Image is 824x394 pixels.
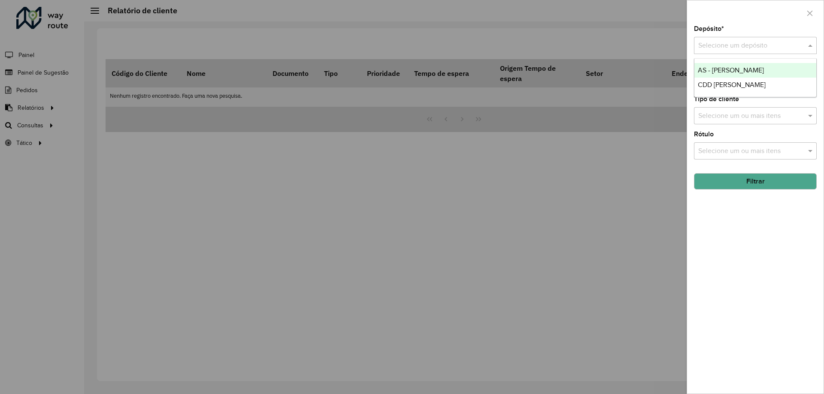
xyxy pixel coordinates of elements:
ng-dropdown-panel: Options list [694,58,817,97]
label: Depósito [694,24,724,34]
span: AS - [PERSON_NAME] [698,66,764,74]
span: CDD [PERSON_NAME] [698,81,766,88]
label: Tipo de cliente [694,94,739,104]
label: Rótulo [694,129,714,139]
button: Filtrar [694,173,817,189]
